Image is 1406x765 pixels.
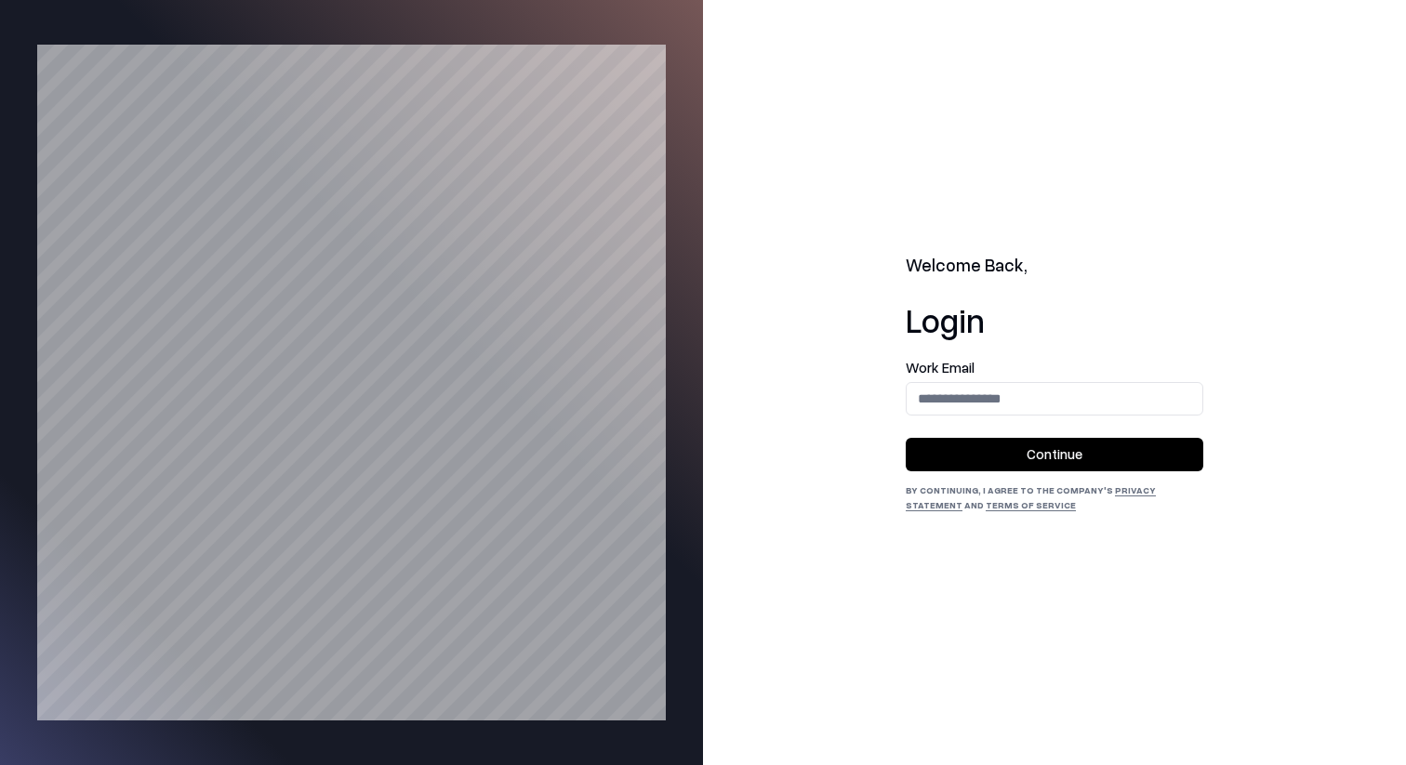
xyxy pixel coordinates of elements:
label: Work Email [906,361,1203,375]
a: Privacy Statement [906,484,1156,510]
div: By continuing, I agree to the Company's and [906,482,1203,512]
h2: Welcome Back, [906,253,1203,279]
button: Continue [906,438,1203,471]
h1: Login [906,301,1203,338]
a: Terms of Service [986,499,1076,510]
